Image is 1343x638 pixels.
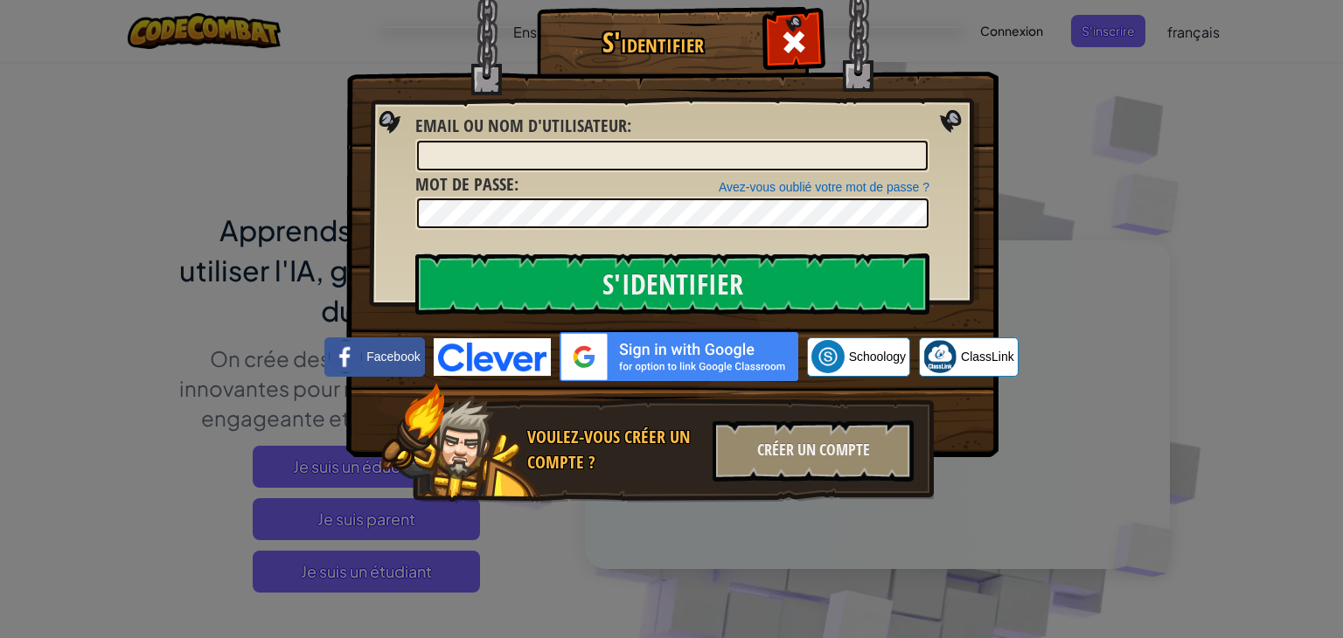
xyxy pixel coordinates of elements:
[366,348,420,365] span: Facebook
[849,348,906,365] span: Schoology
[415,114,631,139] label: :
[541,27,764,58] h1: S'identifier
[329,340,362,373] img: facebook_small.png
[415,172,514,196] span: Mot de passe
[415,172,518,198] label: :
[560,332,798,381] img: gplus_sso_button2.svg
[713,420,914,482] div: Créer un compte
[415,253,929,315] input: S'identifier
[811,340,845,373] img: schoology.png
[961,348,1014,365] span: ClassLink
[719,180,929,194] a: Avez-vous oublié votre mot de passe ?
[923,340,957,373] img: classlink-logo-small.png
[527,425,702,475] div: Voulez-vous créer un compte ?
[415,114,627,137] span: Email ou nom d'utilisateur
[434,338,551,376] img: clever-logo-blue.png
